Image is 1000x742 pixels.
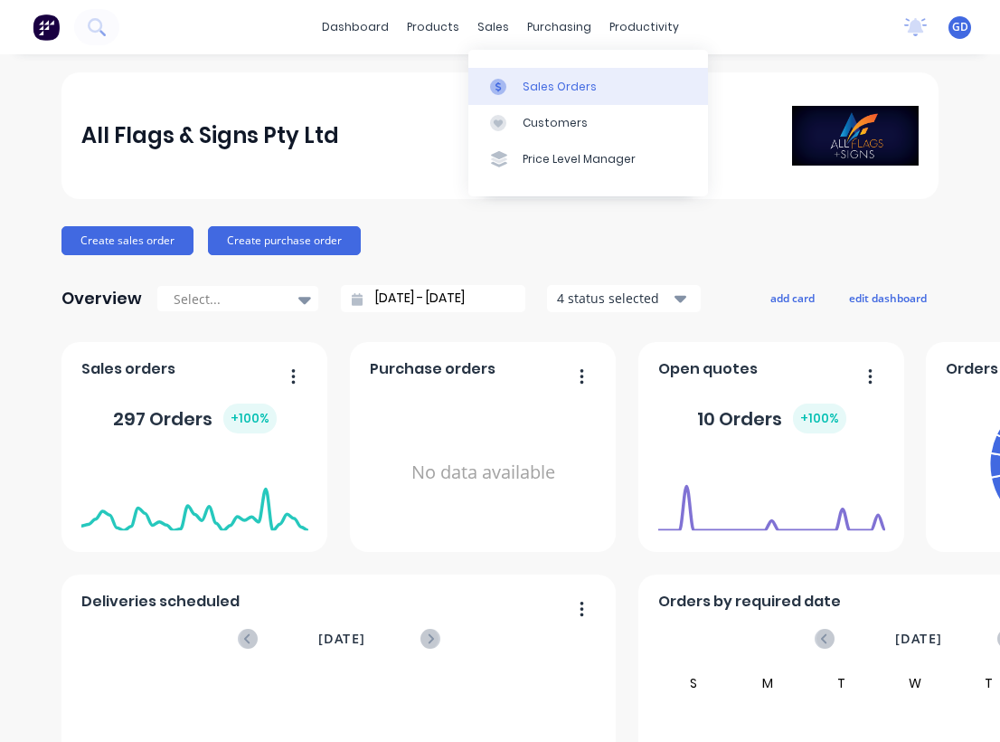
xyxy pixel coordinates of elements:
div: Overview [61,281,142,317]
div: Sales Orders [523,79,597,95]
button: add card [759,286,826,309]
div: Price Level Manager [523,151,636,167]
div: 297 Orders [113,404,277,433]
span: Purchase orders [370,358,495,380]
img: All Flags & Signs Pty Ltd [792,106,919,166]
a: Customers [468,105,708,141]
div: All Flags & Signs Pty Ltd [81,118,339,154]
div: M [731,672,805,694]
div: S [657,672,731,694]
div: sales [468,14,518,41]
button: 4 status selected [547,285,701,312]
span: GD [952,19,968,35]
button: Create sales order [61,226,193,255]
a: Sales Orders [468,68,708,104]
div: 4 status selected [557,289,671,308]
button: edit dashboard [837,286,939,309]
span: [DATE] [318,629,365,649]
div: purchasing [518,14,600,41]
div: productivity [600,14,688,41]
img: Factory [33,14,60,41]
div: W [878,672,952,694]
span: Open quotes [658,358,758,380]
div: + 100 % [793,404,846,433]
div: T [805,672,879,694]
div: + 100 % [223,404,277,433]
button: Create purchase order [208,226,361,255]
a: Price Level Manager [468,141,708,177]
span: [DATE] [895,629,942,649]
div: No data available [370,387,597,558]
div: 10 Orders [697,404,846,433]
a: dashboard [313,14,398,41]
div: Customers [523,115,588,131]
div: products [398,14,468,41]
span: Sales orders [81,358,175,380]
